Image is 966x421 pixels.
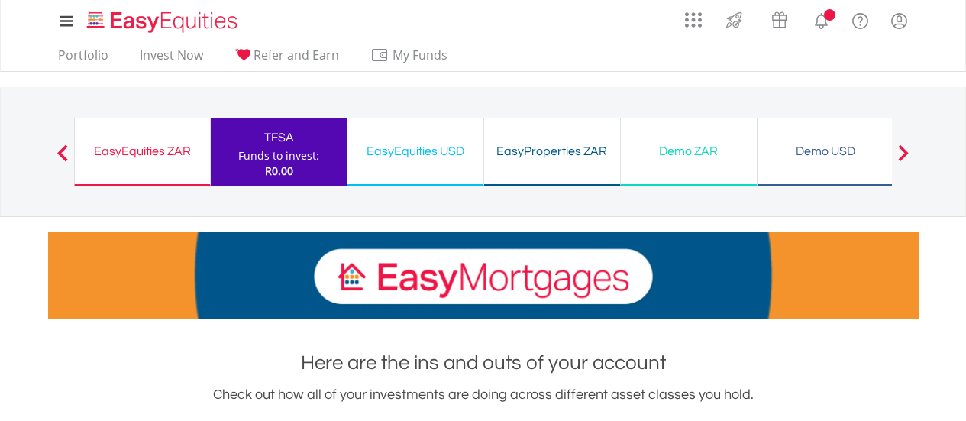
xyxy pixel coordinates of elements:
a: Notifications [802,4,841,34]
a: Invest Now [134,47,209,71]
span: My Funds [370,45,470,65]
div: Funds to invest: [238,148,319,164]
img: thrive-v2.svg [722,8,747,32]
a: My Profile [880,4,919,37]
img: grid-menu-icon.svg [685,11,702,28]
img: EasyMortage Promotion Banner [48,232,919,319]
a: Vouchers [757,4,802,32]
span: R0.00 [265,164,293,178]
div: TFSA [220,127,338,148]
a: AppsGrid [675,4,712,28]
div: Demo USD [767,141,884,162]
a: Refer and Earn [228,47,345,71]
div: EasyProperties ZAR [493,141,611,162]
div: Demo ZAR [630,141,748,162]
button: Next [888,152,919,167]
button: Previous [47,152,78,167]
span: Refer and Earn [254,47,339,63]
a: FAQ's and Support [841,4,880,34]
img: EasyEquities_Logo.png [84,9,244,34]
h1: Here are the ins and outs of your account [48,349,919,377]
div: EasyEquities USD [357,141,474,162]
div: EasyEquities ZAR [84,141,201,162]
a: Portfolio [52,47,115,71]
a: Home page [81,4,244,34]
img: vouchers-v2.svg [767,8,792,32]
